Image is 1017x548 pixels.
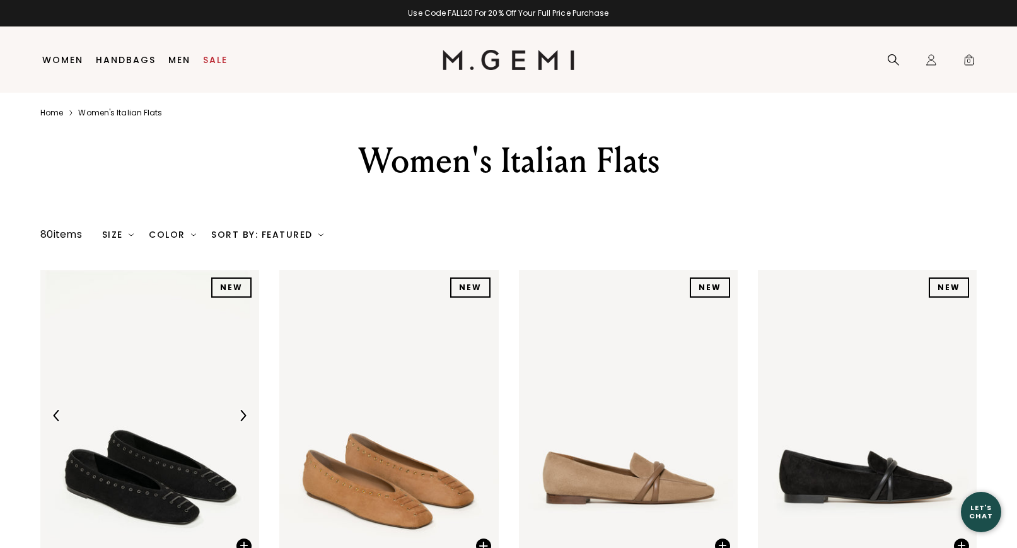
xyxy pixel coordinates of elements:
div: NEW [690,277,730,298]
div: 80 items [40,227,82,242]
img: Previous Arrow [51,410,62,421]
img: chevron-down.svg [318,232,323,237]
div: NEW [450,277,491,298]
div: NEW [211,277,252,298]
a: Men [168,55,190,65]
img: chevron-down.svg [129,232,134,237]
div: NEW [929,277,969,298]
div: Let's Chat [961,504,1001,520]
a: Handbags [96,55,156,65]
span: 0 [963,56,975,69]
img: M.Gemi [443,50,574,70]
img: Next Arrow [237,410,248,421]
div: Color [149,230,196,240]
a: Women's italian flats [78,108,162,118]
a: Home [40,108,63,118]
div: Women's Italian Flats [290,138,728,184]
div: Size [102,230,134,240]
a: Sale [203,55,228,65]
div: Sort By: Featured [211,230,323,240]
img: chevron-down.svg [191,232,196,237]
a: Women [42,55,83,65]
